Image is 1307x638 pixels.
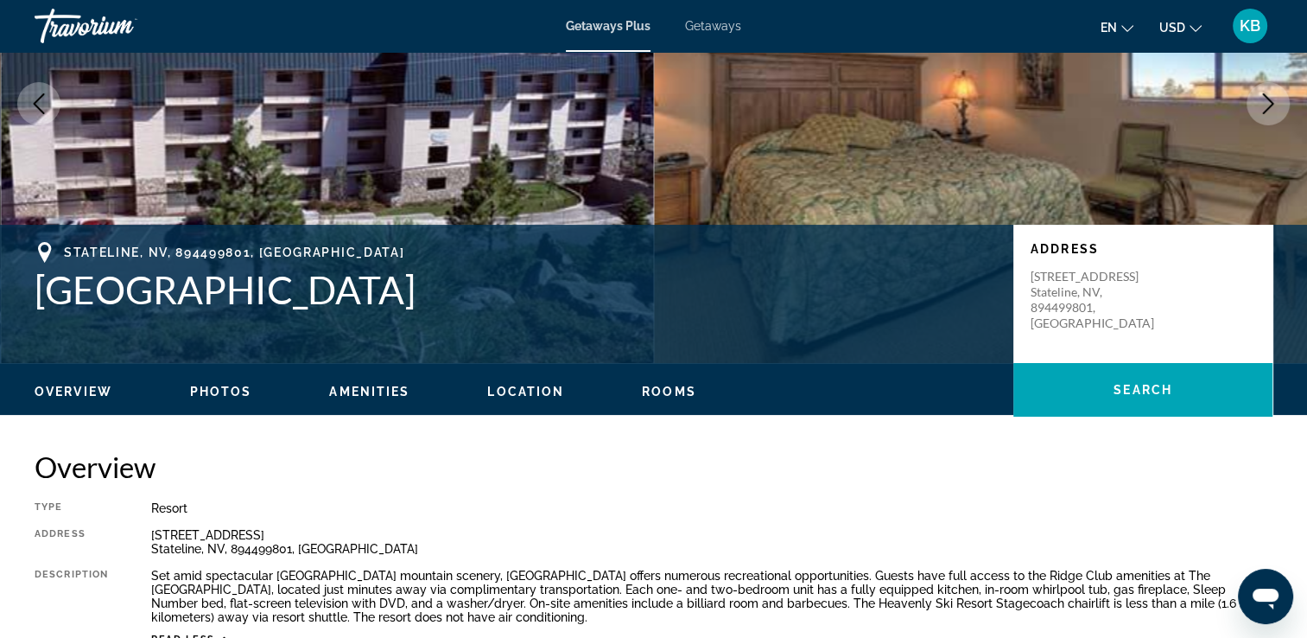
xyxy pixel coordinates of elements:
[1228,8,1272,44] button: User Menu
[642,385,696,399] span: Rooms
[35,528,108,556] div: Address
[35,384,112,399] button: Overview
[1159,21,1185,35] span: USD
[642,384,696,399] button: Rooms
[329,385,409,399] span: Amenities
[35,385,112,399] span: Overview
[151,569,1272,624] div: Set amid spectacular [GEOGRAPHIC_DATA] mountain scenery, [GEOGRAPHIC_DATA] offers numerous recrea...
[151,501,1272,515] div: Resort
[35,3,207,48] a: Travorium
[35,569,108,624] div: Description
[487,384,564,399] button: Location
[17,82,60,125] button: Previous image
[487,385,564,399] span: Location
[1031,269,1169,331] p: [STREET_ADDRESS] Stateline, NV, 894499801, [GEOGRAPHIC_DATA]
[64,246,404,259] span: Stateline, NV, 894499801, [GEOGRAPHIC_DATA]
[35,501,108,515] div: Type
[685,19,741,33] a: Getaways
[1247,82,1290,125] button: Next image
[35,450,1272,484] h2: Overview
[1159,15,1202,40] button: Change currency
[35,267,996,312] h1: [GEOGRAPHIC_DATA]
[1240,17,1260,35] span: KB
[1238,569,1293,624] iframe: Button to launch messaging window
[1101,15,1133,40] button: Change language
[566,19,650,33] a: Getaways Plus
[190,384,252,399] button: Photos
[1101,21,1117,35] span: en
[190,385,252,399] span: Photos
[151,528,1272,556] div: [STREET_ADDRESS] Stateline, NV, 894499801, [GEOGRAPHIC_DATA]
[1031,242,1255,256] p: Address
[1113,383,1172,397] span: Search
[1013,363,1272,417] button: Search
[329,384,409,399] button: Amenities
